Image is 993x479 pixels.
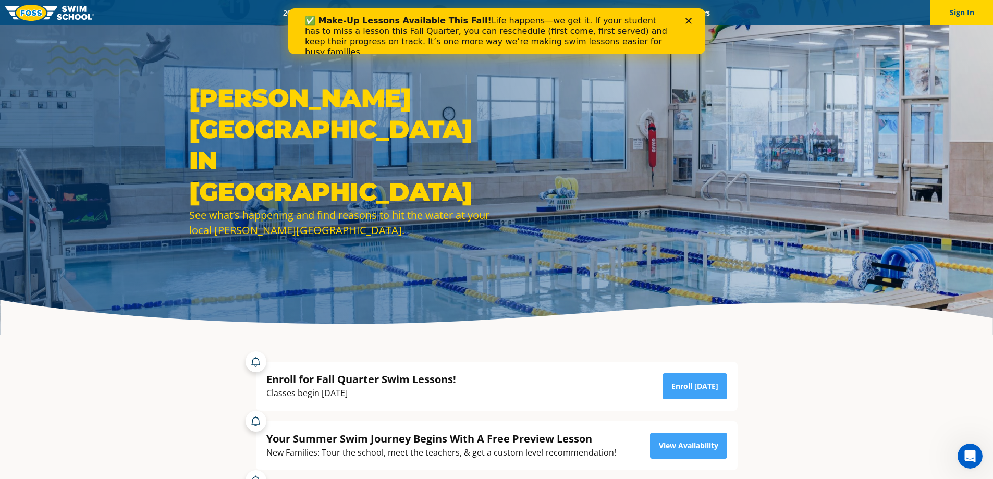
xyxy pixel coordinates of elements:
a: Enroll [DATE] [663,373,727,399]
a: Swim Like [PERSON_NAME] [533,8,643,18]
a: Careers [676,8,719,18]
a: About FOSS [474,8,533,18]
iframe: Intercom live chat [958,444,983,469]
div: Your Summer Swim Journey Begins With A Free Preview Lesson [266,432,616,446]
div: Close [397,9,408,16]
div: Classes begin [DATE] [266,386,456,400]
div: Enroll for Fall Quarter Swim Lessons! [266,372,456,386]
a: Schools [339,8,383,18]
div: Life happens—we get it. If your student has to miss a lesson this Fall Quarter, you can reschedul... [17,7,384,49]
a: Swim Path® Program [383,8,474,18]
h1: [PERSON_NAME][GEOGRAPHIC_DATA] in [GEOGRAPHIC_DATA] [189,82,492,207]
img: FOSS Swim School Logo [5,5,94,21]
div: See what’s happening and find reasons to hit the water at your local [PERSON_NAME][GEOGRAPHIC_DATA]. [189,207,492,238]
b: ✅ Make-Up Lessons Available This Fall! [17,7,203,17]
div: New Families: Tour the school, meet the teachers, & get a custom level recommendation! [266,446,616,460]
a: 2025 Calendar [274,8,339,18]
a: Blog [643,8,676,18]
iframe: Intercom live chat banner [288,8,705,54]
a: View Availability [650,433,727,459]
